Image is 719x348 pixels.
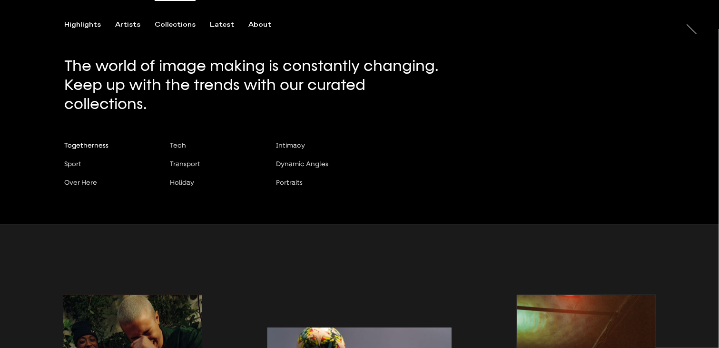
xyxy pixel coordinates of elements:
[64,179,149,197] button: Over Here
[276,160,328,168] span: Dynamic Angles
[64,179,97,186] span: Over Here
[155,20,196,29] div: Collections
[276,179,350,197] button: Portraits
[170,160,256,179] button: Transport
[64,57,451,114] p: The world of image making is constantly changing. Keep up with the trends with our curated collec...
[170,141,187,149] span: Tech
[155,20,210,29] button: Collections
[276,160,350,179] button: Dynamic Angles
[170,141,256,160] button: Tech
[210,20,234,29] div: Latest
[210,20,248,29] button: Latest
[276,141,350,160] button: Intimacy
[64,160,81,168] span: Sport
[64,20,101,29] div: Highlights
[64,141,149,160] button: Togetherness
[64,160,149,179] button: Sport
[248,20,286,29] button: About
[64,20,115,29] button: Highlights
[276,141,305,149] span: Intimacy
[115,20,140,29] div: Artists
[64,141,108,149] span: Togetherness
[170,179,195,186] span: Holiday
[276,179,303,186] span: Portraits
[170,179,256,197] button: Holiday
[115,20,155,29] button: Artists
[248,20,271,29] div: About
[170,160,201,168] span: Transport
